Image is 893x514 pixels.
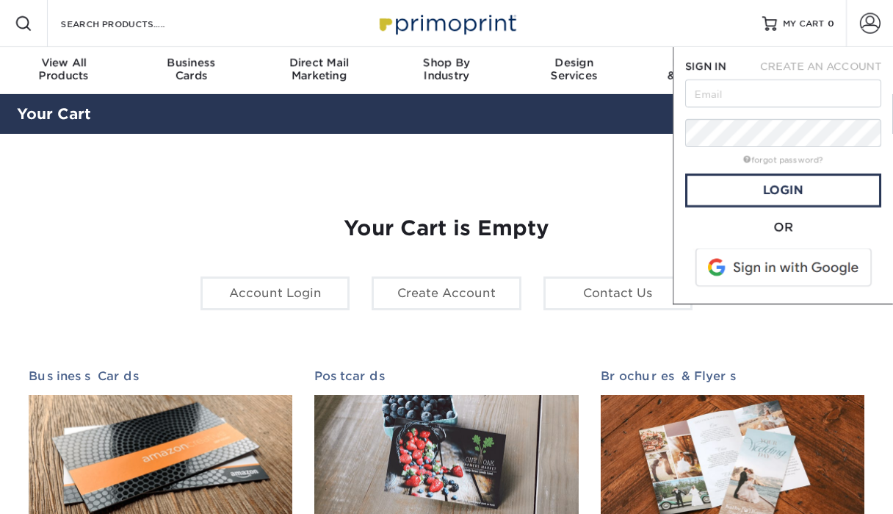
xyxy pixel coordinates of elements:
input: SEARCH PRODUCTS..... [59,15,203,32]
input: Email [685,79,881,107]
a: Contact Us [543,276,693,310]
a: Login [685,174,881,207]
div: Marketing [255,56,383,82]
h2: Postcards [314,369,578,383]
h1: Your Cart is Empty [29,216,864,241]
span: Design [510,56,638,69]
div: Industry [383,56,510,82]
span: Resources [638,56,766,69]
a: Create Account [372,276,521,310]
a: Resources& Templates [638,47,766,94]
span: Shop By [383,56,510,69]
a: forgot password? [743,155,823,165]
h2: Business Cards [29,369,292,383]
div: & Templates [638,56,766,82]
div: OR [685,219,881,237]
span: SIGN IN [685,60,726,72]
span: CREATE AN ACCOUNT [760,60,881,72]
span: Direct Mail [255,56,383,69]
a: DesignServices [510,47,638,94]
a: BusinessCards [128,47,256,94]
span: MY CART [783,18,825,30]
h2: Brochures & Flyers [601,369,864,383]
a: Account Login [200,276,350,310]
span: 0 [828,18,834,29]
a: Your Cart [17,105,91,123]
span: Business [128,56,256,69]
img: Primoprint [373,7,520,39]
div: Cards [128,56,256,82]
a: Direct MailMarketing [255,47,383,94]
div: Services [510,56,638,82]
a: Shop ByIndustry [383,47,510,94]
